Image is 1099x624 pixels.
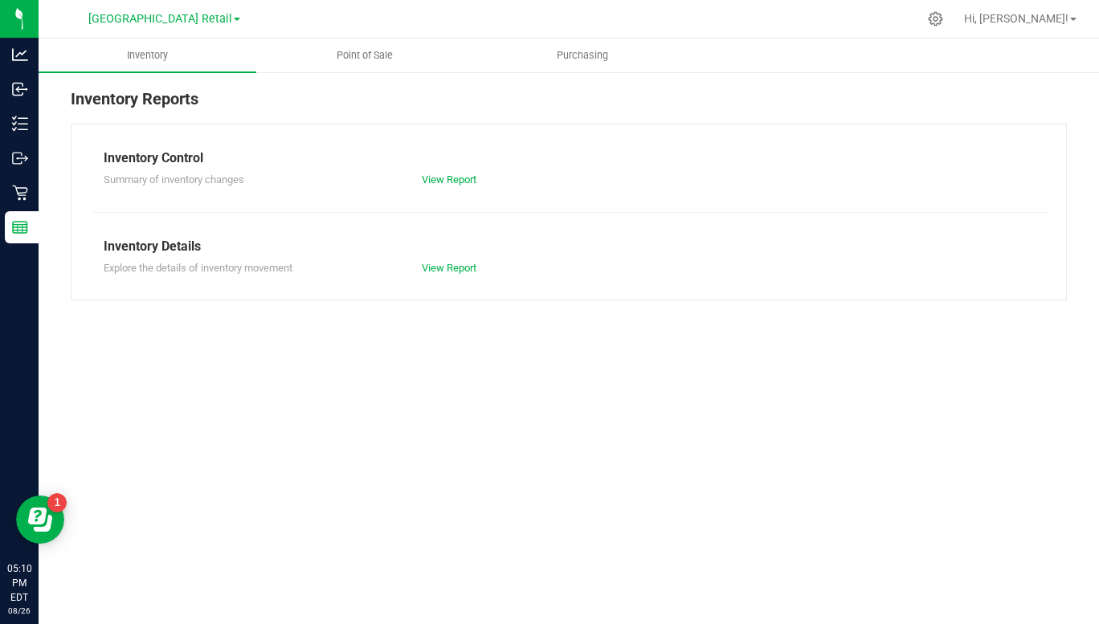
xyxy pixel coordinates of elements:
[7,561,31,605] p: 05:10 PM EDT
[256,39,474,72] a: Point of Sale
[535,48,630,63] span: Purchasing
[315,48,415,63] span: Point of Sale
[104,262,292,274] span: Explore the details of inventory movement
[7,605,31,617] p: 08/26
[105,48,190,63] span: Inventory
[47,493,67,512] iframe: Resource center unread badge
[925,11,946,27] div: Manage settings
[12,219,28,235] inline-svg: Reports
[16,496,64,544] iframe: Resource center
[39,39,256,72] a: Inventory
[88,12,232,26] span: [GEOGRAPHIC_DATA] Retail
[104,237,1034,256] div: Inventory Details
[12,185,28,201] inline-svg: Retail
[104,149,1034,168] div: Inventory Control
[474,39,692,72] a: Purchasing
[71,87,1067,124] div: Inventory Reports
[422,173,476,186] a: View Report
[12,81,28,97] inline-svg: Inbound
[104,173,244,186] span: Summary of inventory changes
[964,12,1068,25] span: Hi, [PERSON_NAME]!
[12,150,28,166] inline-svg: Outbound
[12,47,28,63] inline-svg: Analytics
[422,262,476,274] a: View Report
[12,116,28,132] inline-svg: Inventory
